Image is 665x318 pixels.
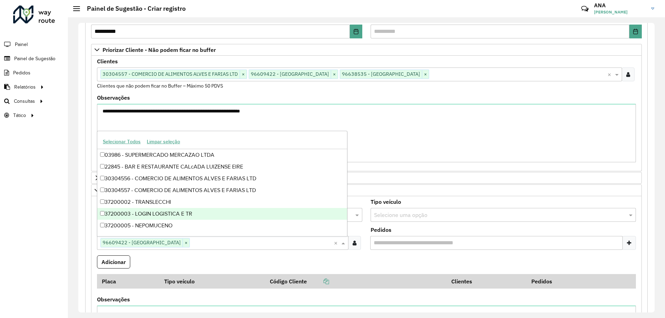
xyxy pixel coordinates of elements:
a: Preservar Cliente - Devem ficar no buffer, não roteirizar [91,172,642,184]
label: Clientes [97,57,118,65]
ng-dropdown-panel: Options list [97,131,347,236]
button: Adicionar [97,255,130,269]
a: Copiar [307,278,329,285]
span: × [183,239,189,247]
span: Priorizar Cliente - Não podem ficar no buffer [103,47,216,53]
span: Painel [15,41,28,48]
div: 30304557 - COMERCIO DE ALIMENTOS ALVES E FARIAS LTD [97,184,347,196]
div: 37200002 - TRANSLECCHI [97,196,347,208]
span: × [331,70,338,79]
span: Painel de Sugestão [14,55,55,62]
th: Tipo veículo [160,274,265,289]
span: Pedidos [13,69,30,76]
th: Placa [97,274,160,289]
span: Clear all [334,239,340,247]
label: Pedidos [371,226,391,234]
div: 03986 - SUPERMERCADO MERCAZAO LTDA [97,149,347,161]
div: 37200003 - LOGIN LOGISTICA E TR [97,208,347,220]
div: 37200005 - NEPOMUCENO [97,220,347,231]
span: 30304557 - COMERCIO DE ALIMENTOS ALVES E FARIAS LTD [101,70,240,78]
button: Limpar seleção [144,136,183,147]
span: 96609422 - [GEOGRAPHIC_DATA] [249,70,331,78]
span: Relatórios [14,83,36,91]
span: Clear all [608,70,613,79]
label: Observações [97,295,130,303]
a: Contato Rápido [577,1,592,16]
th: Pedidos [526,274,606,289]
small: Clientes que não podem ficar no Buffer – Máximo 50 PDVS [97,83,223,89]
th: Clientes [446,274,526,289]
h3: ANA [594,2,646,9]
span: Tático [13,112,26,119]
label: Observações [97,93,130,102]
button: Selecionar Todos [100,136,144,147]
span: Consultas [14,98,35,105]
h2: Painel de Sugestão - Criar registro [80,5,186,12]
span: × [422,70,429,79]
div: 30304556 - COMERCIO DE ALIMENTOS ALVES E FARIAS LTD [97,173,347,184]
button: Choose Date [629,25,642,38]
div: 22845 - BAR E RESTAURANTE CALcADA LUIZENSE EIRE [97,161,347,173]
a: Cliente para Recarga [91,184,642,196]
span: 96609422 - [GEOGRAPHIC_DATA] [101,238,183,247]
span: [PERSON_NAME] [594,9,646,15]
label: Tipo veículo [371,198,401,206]
span: 96638535 - [GEOGRAPHIC_DATA] [340,70,422,78]
span: × [240,70,247,79]
button: Choose Date [350,25,362,38]
div: Priorizar Cliente - Não podem ficar no buffer [91,56,642,171]
div: 37200006 - TRANSPORTADORA VERDE [97,231,347,243]
a: Priorizar Cliente - Não podem ficar no buffer [91,44,642,56]
th: Código Cliente [265,274,446,289]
